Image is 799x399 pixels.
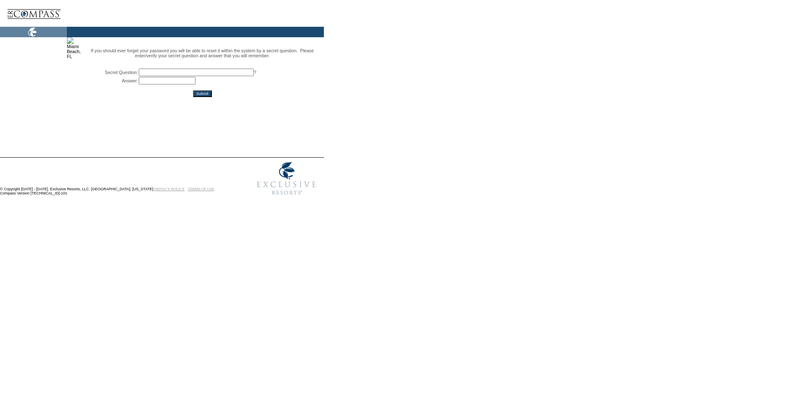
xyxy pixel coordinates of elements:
img: Exclusive Resorts [249,158,324,199]
img: logoCompass.gif [7,2,61,27]
a: PRIVACY POLICY [154,187,185,191]
p: If you should ever forget your password you will be able to reset it within the system by a secre... [81,48,323,58]
p: Secret Question: [81,70,138,75]
p: ? [139,69,323,76]
img: Miami Beach, FL [67,37,81,59]
input: Submit [193,90,212,97]
a: TERMS OF USE [188,187,214,191]
p: Answer: [81,78,138,83]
